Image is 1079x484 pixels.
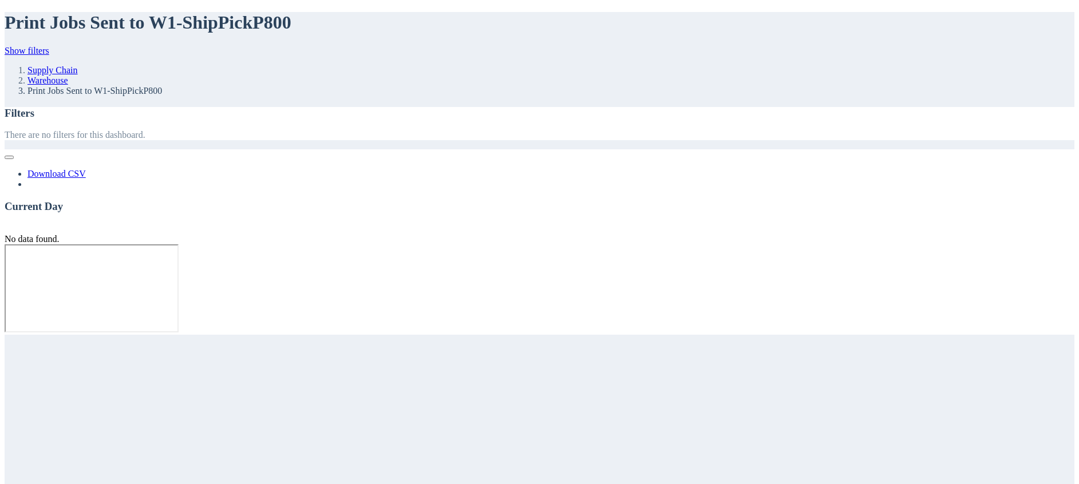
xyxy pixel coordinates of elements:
h3: Filters [5,107,1074,120]
p: There are no filters for this dashboard. [5,130,1074,140]
a: Warehouse [27,76,68,85]
div: No data found. [5,224,1074,244]
a: Show filters [5,46,49,55]
h3: Current Day [5,200,1074,213]
li: Print Jobs Sent to W1-ShipPickP800 [27,86,1074,96]
a: Supply Chain [27,65,78,75]
h1: Print Jobs Sent to W1-ShipPickP800 [5,12,1074,33]
a: Download CSV [27,169,86,178]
